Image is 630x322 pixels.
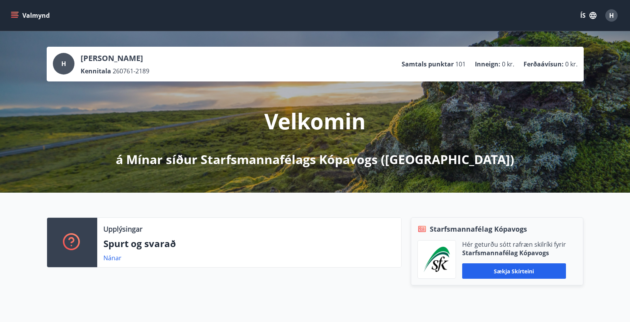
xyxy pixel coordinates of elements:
p: Kennitala [81,67,111,75]
p: Velkomin [264,106,366,136]
button: ÍS [576,8,601,22]
span: H [61,59,66,68]
span: 0 kr. [502,60,514,68]
p: Upplýsingar [103,224,142,234]
a: Nánar [103,254,122,262]
button: H [602,6,621,25]
button: Sækja skírteini [462,263,566,279]
p: Ferðaávísun : [524,60,564,68]
span: 260761-2189 [113,67,149,75]
p: Samtals punktar [402,60,454,68]
span: Starfsmannafélag Kópavogs [430,224,527,234]
img: x5MjQkxwhnYn6YREZUTEa9Q4KsBUeQdWGts9Dj4O.png [424,247,450,272]
p: Starfsmannafélag Kópavogs [462,249,566,257]
span: 0 kr. [565,60,578,68]
p: Inneign : [475,60,500,68]
p: á Mínar síður Starfsmannafélags Kópavogs ([GEOGRAPHIC_DATA]) [116,151,514,168]
p: Spurt og svarað [103,237,395,250]
span: 101 [455,60,466,68]
span: H [609,11,614,20]
p: [PERSON_NAME] [81,53,149,64]
p: Hér geturðu sótt rafræn skilríki fyrir [462,240,566,249]
button: menu [9,8,53,22]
